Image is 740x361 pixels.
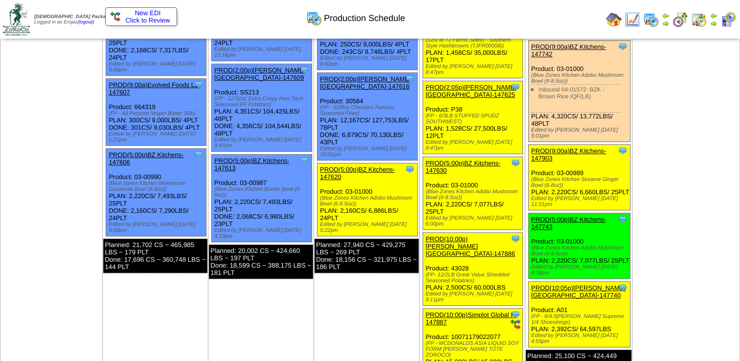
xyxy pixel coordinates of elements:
[106,79,206,146] div: Product: 664319 PLAN: 300CS / 9,000LBS / 4PLT DONE: 301CS / 9,030LBS / 4PLT
[109,222,205,233] div: Edited by [PERSON_NAME] [DATE] 9:00pm
[320,166,395,180] a: PROD(5:00p)BZ Kitchens-147620
[531,314,630,325] div: (FP - 6/4.5[PERSON_NAME] Supreme 1/4 Shoestrings)
[528,145,630,210] div: Product: 03-00989 PLAN: 2,220CS / 6,660LBS / 25PLT
[214,227,311,239] div: Edited by [PERSON_NAME] [DATE] 4:13pm
[212,155,312,242] div: Product: 03-00987 PLAN: 2,220CS / 7,493LBS / 25PLT DONE: 2,068CS / 6,980LBS / 23PLT
[426,291,522,303] div: Edited by [PERSON_NAME] [DATE] 9:11pm
[34,14,116,25] span: Logged in as Erojas
[528,213,630,279] div: Product: 03-01000 PLAN: 2,220CS / 7,077LBS / 25PLT
[103,239,207,273] div: Planned: 21,702 CS ~ 465,985 LBS ~ 179 PLT Done: 17,696 CS ~ 360,748 LBS ~ 144 PLT
[662,20,670,27] img: arrowright.gif
[426,139,522,151] div: Edited by [PERSON_NAME] [DATE] 8:47pm
[531,147,606,162] a: PROD(9:00a)BZ Kitchens-147903
[673,12,688,27] img: calendarblend.gif
[314,239,419,273] div: Planned: 27,940 CS ~ 429,275 LBS ~ 269 PLT Done: 18,156 CS ~ 321,975 LBS ~ 186 PLT
[423,157,523,230] div: Product: 03-01000 PLAN: 2,220CS / 7,077LBS / 25PLT
[720,12,736,27] img: calendarcustomer.gif
[423,81,523,154] div: Product: P38 PLAN: 1,528CS / 27,500LBS / 12PLT
[531,245,630,257] div: (Blue Zones Kitchen Adobo Mushroom Bowl (6-8.5oz))
[511,234,520,244] img: Tooltip
[106,149,206,236] div: Product: 03-00990 PLAN: 2,220CS / 7,493LBS / 25PLT DONE: 2,160CS / 7,290LBS / 24PLT
[111,12,120,22] img: ediSmall.gif
[606,12,622,27] img: home.gif
[531,333,630,344] div: Edited by [PERSON_NAME] [DATE] 4:55pm
[214,157,289,172] a: PROD(5:00p)BZ Kitchens-147613
[214,46,311,58] div: Edited by [PERSON_NAME] [DATE] 10:16pm
[691,12,707,27] img: calendarinout.gif
[320,195,417,207] div: (Blue Zones Kitchen Adobo Mushroom Bowl (6-8.5oz))
[538,86,605,100] a: Inbound 04-01572: BZK - Brown Rice IQF(LB)
[423,13,523,78] div: Product: FG-0000172 PLAN: 1,458CS / 35,000LBS / 17PLT
[710,12,718,20] img: arrowleft.gif
[212,64,312,152] div: Product: SS213 PLAN: 4,351CS / 104,425LBS / 48PLT DONE: 4,356CS / 104,544LBS / 48PLT
[320,146,417,158] div: Edited by [PERSON_NAME] [DATE] 10:01pm
[511,310,520,319] img: Tooltip
[511,158,520,168] img: Tooltip
[426,235,515,257] a: PROD(10:00p)[PERSON_NAME][GEOGRAPHIC_DATA]-147886
[3,3,30,36] img: zoroco-logo-small.webp
[320,75,411,90] a: PROD(2:00p)[PERSON_NAME][GEOGRAPHIC_DATA]-147616
[214,67,305,81] a: PROD(2:00p)[PERSON_NAME][GEOGRAPHIC_DATA]-147609
[426,272,522,284] div: (FP- 12/2LB Great Value Shredded Seasoned Potatoes)
[109,131,205,143] div: Edited by [PERSON_NAME] [DATE] 2:21pm
[511,82,520,92] img: Tooltip
[531,216,606,230] a: PROD(5:00p)BZ Kitchens-147743
[423,233,523,306] div: Product: 43028 PLAN: 2,500CS / 60,000LBS
[34,14,116,20] span: [DEMOGRAPHIC_DATA] Packaging
[531,264,630,276] div: Edited by [PERSON_NAME] [DATE] 4:38pm
[306,10,322,26] img: calendarprod.gif
[214,186,311,198] div: (Blue Zones Kitchen Burrito Bowl (6-9oz))
[111,17,172,24] span: Click to Review
[109,111,205,116] div: (FP - All Purpose Vegan Butter 30lb)
[194,80,203,90] img: Tooltip
[528,282,630,347] div: Product: A01 PLAN: 2,392CS / 64,597LBS
[531,43,606,58] a: PROD(9:00a)BZ Kitchens-147742
[299,65,309,75] img: Tooltip
[109,151,183,166] a: PROD(5:00p)BZ Kitchens-147606
[426,84,516,98] a: PROD(2:05p)[PERSON_NAME][GEOGRAPHIC_DATA]-147625
[426,311,516,326] a: PROD(10:00p)Simplot Global F-147887
[618,146,628,156] img: Tooltip
[618,283,628,293] img: Tooltip
[194,150,203,159] img: Tooltip
[111,9,172,24] a: New EDI Click to Review
[317,73,417,160] div: Product: 30584 PLAN: 12,167CS / 127,753LBS / 78PLT DONE: 6,679CS / 70,130LBS / 43PLT
[426,64,522,75] div: Edited by [PERSON_NAME] [DATE] 8:47pm
[324,13,405,23] span: Production Schedule
[710,20,718,27] img: arrowright.gif
[531,127,630,139] div: Edited by [PERSON_NAME] [DATE] 5:01pm
[625,12,640,27] img: line_graph.gif
[426,215,522,227] div: Edited by [PERSON_NAME] [DATE] 6:00pm
[109,81,200,96] a: PROD(9:00a)Evolved Foods LL-147607
[511,319,520,329] img: ediSmall.gif
[214,137,311,149] div: Edited by [PERSON_NAME] [DATE] 9:47pm
[528,41,630,142] div: Product: 03-01000 PLAN: 4,320CS / 13,772LBS / 48PLT
[531,72,630,84] div: (Blue Zones Kitchen Adobo Mushroom Bowl (6-8.5oz))
[618,214,628,224] img: Tooltip
[405,74,415,84] img: Tooltip
[77,20,94,25] a: (logout)
[405,164,415,174] img: Tooltip
[135,9,161,17] span: New EDI
[426,37,522,49] div: (12/2 lb TJ Farms Select - Southern Style Hashbrowns (TJFR00008))
[643,12,659,27] img: calendarprod.gif
[531,196,630,207] div: Edited by [PERSON_NAME] [DATE] 11:51pm
[320,105,417,116] div: (FP - 6/28oz Checkers Famous Seasoned Fries)
[109,180,205,192] div: (Blue Zones Kitchen Minestrone Casserole Bowl (6-9oz))
[320,55,417,67] div: Edited by [PERSON_NAME] [DATE] 8:43pm
[618,42,628,51] img: Tooltip
[426,113,522,125] div: (FP - 6/3LB STUFFED SPUDZ SOUTHWEST)
[109,61,205,73] div: Edited by [PERSON_NAME] [DATE] 9:06pm
[426,189,522,201] div: (Blue Zones Kitchen Adobo Mushroom Bowl (6-8.5oz))
[531,177,630,188] div: (Blue Zones Kitchen Sesame Ginger Bowl (6-8oz))
[299,156,309,165] img: Tooltip
[317,163,417,236] div: Product: 03-01000 PLAN: 2,160CS / 6,886LBS / 24PLT
[662,12,670,20] img: arrowleft.gif
[209,245,313,279] div: Planned: 20,002 CS ~ 424,660 LBS ~ 197 PLT Done: 18,599 CS ~ 388,175 LBS ~ 181 PLT
[426,159,500,174] a: PROD(5:00p)BZ Kitchens-147630
[426,340,522,358] div: (FP - MCDONALDS ASIA LIQUID SOY FORM [PERSON_NAME] TOTE ZOROCO)
[531,284,626,299] a: PROD(10:05p)[PERSON_NAME][GEOGRAPHIC_DATA]-147740
[320,222,417,233] div: Edited by [PERSON_NAME] [DATE] 5:22pm
[214,96,311,108] div: (FP - 12/32oz Extra Crispy Rest Style Seasoned FF Potatoes)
